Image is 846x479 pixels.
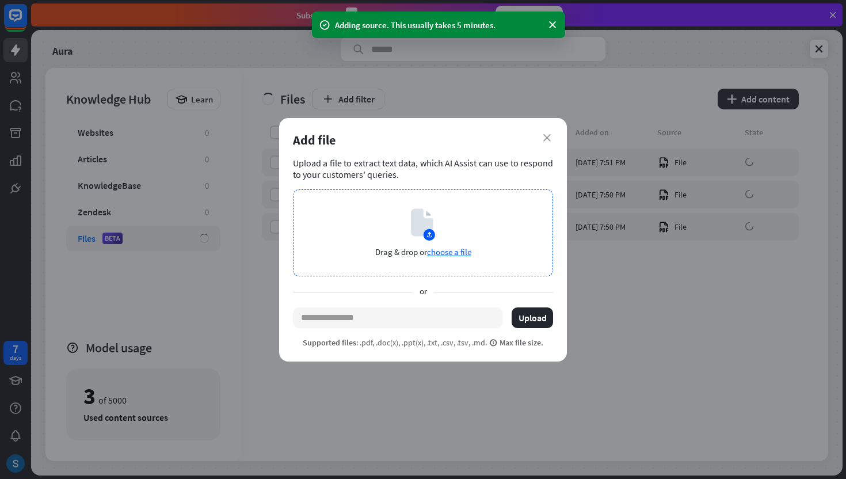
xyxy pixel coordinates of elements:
[543,134,551,142] i: close
[293,132,553,148] div: Add file
[413,286,434,298] span: or
[9,5,44,39] button: Open LiveChat chat widget
[375,246,471,257] p: Drag & drop or
[427,246,471,257] span: choose a file
[512,307,553,328] button: Upload
[489,337,543,348] span: Max file size.
[335,19,542,31] div: Adding source. This usually takes 5 minutes.
[303,337,356,348] span: Supported files
[303,337,543,348] p: : .pdf, .doc(x), .ppt(x), .txt, .csv, .tsv, .md.
[293,157,553,180] div: Upload a file to extract text data, which AI Assist can use to respond to your customers' queries.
